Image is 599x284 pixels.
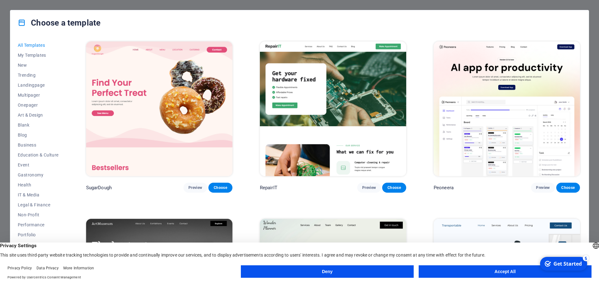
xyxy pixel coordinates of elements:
span: Multipager [18,93,59,98]
span: Business [18,142,59,147]
button: Event [18,160,59,170]
button: Choose [382,183,406,193]
button: Performance [18,220,59,230]
span: My Templates [18,53,59,58]
button: New [18,60,59,70]
button: Landingpage [18,80,59,90]
span: Choose [387,185,401,190]
button: Choose [556,183,580,193]
button: Preview [357,183,381,193]
span: Choose [561,185,575,190]
span: Preview [188,185,202,190]
button: Non-Profit [18,210,59,220]
button: Business [18,140,59,150]
span: IT & Media [18,192,59,197]
button: Art & Design [18,110,59,120]
span: New [18,63,59,68]
span: Education & Culture [18,152,59,157]
button: Blank [18,120,59,130]
p: SugarDough [86,185,112,191]
button: Portfolio [18,230,59,240]
span: Non-Profit [18,212,59,217]
div: Get Started 5 items remaining, 0% complete [3,2,51,16]
button: Services [18,240,59,250]
p: RepairIT [260,185,277,191]
span: Art & Design [18,113,59,118]
span: Health [18,182,59,187]
div: 5 [46,1,52,7]
button: Legal & Finance [18,200,59,210]
button: Health [18,180,59,190]
button: Preview [183,183,207,193]
button: Gastronomy [18,170,59,180]
button: Preview [531,183,555,193]
p: Peoneera [434,185,454,191]
span: Blank [18,123,59,128]
span: Onepager [18,103,59,108]
button: Education & Culture [18,150,59,160]
button: Onepager [18,100,59,110]
img: RepairIT [260,41,406,176]
span: Trending [18,73,59,78]
span: Preview [362,185,376,190]
span: All Templates [18,43,59,48]
span: Legal & Finance [18,202,59,207]
button: Blog [18,130,59,140]
span: Performance [18,222,59,227]
button: Multipager [18,90,59,100]
h4: Choose a template [18,18,100,28]
span: Landingpage [18,83,59,88]
div: Get Started [17,6,45,13]
img: SugarDough [86,41,232,176]
span: Preview [536,185,550,190]
button: My Templates [18,50,59,60]
span: Event [18,162,59,167]
button: All Templates [18,40,59,50]
button: Trending [18,70,59,80]
span: Portfolio [18,232,59,237]
span: Choose [213,185,227,190]
button: IT & Media [18,190,59,200]
span: Gastronomy [18,172,59,177]
img: Peoneera [434,41,580,176]
span: Blog [18,132,59,137]
button: Choose [208,183,232,193]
